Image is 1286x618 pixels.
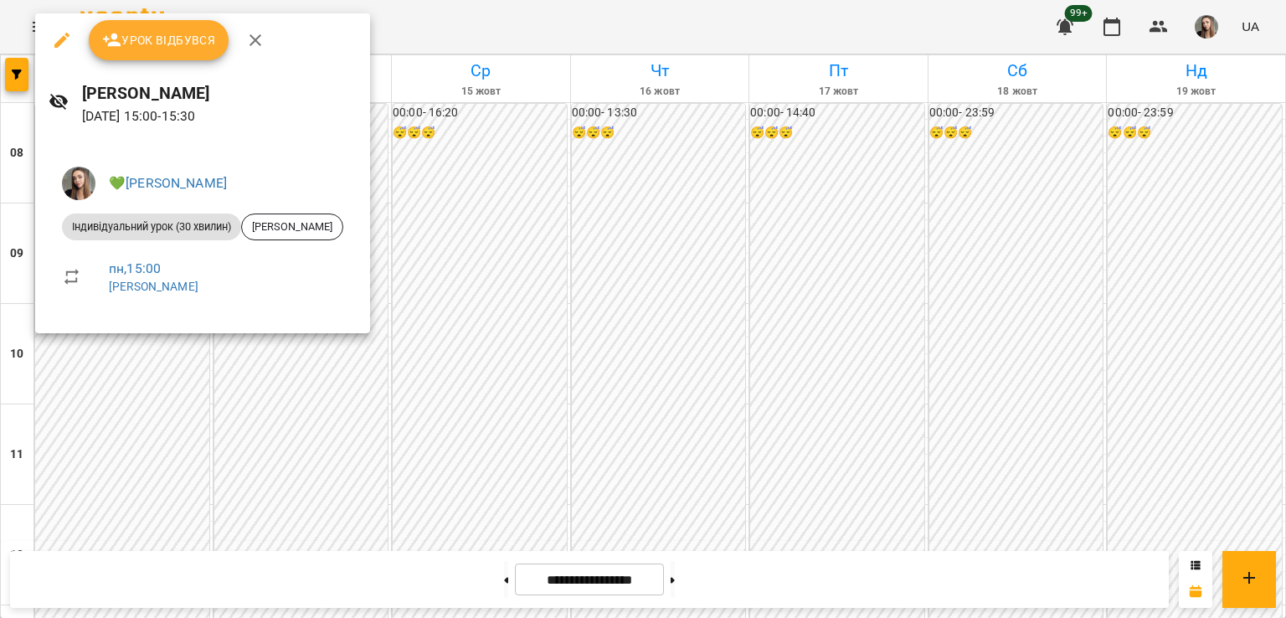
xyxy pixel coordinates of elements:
span: Індивідуальний урок (30 хвилин) [62,219,241,234]
div: [PERSON_NAME] [241,214,343,240]
img: 6616469b542043e9b9ce361bc48015fd.jpeg [62,167,95,200]
a: 💚[PERSON_NAME] [109,175,227,191]
a: [PERSON_NAME] [109,280,198,293]
h6: [PERSON_NAME] [82,80,357,106]
span: [PERSON_NAME] [242,219,342,234]
span: Урок відбувся [102,30,216,50]
a: пн , 15:00 [109,260,161,276]
button: Урок відбувся [89,20,229,60]
p: [DATE] 15:00 - 15:30 [82,106,357,126]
